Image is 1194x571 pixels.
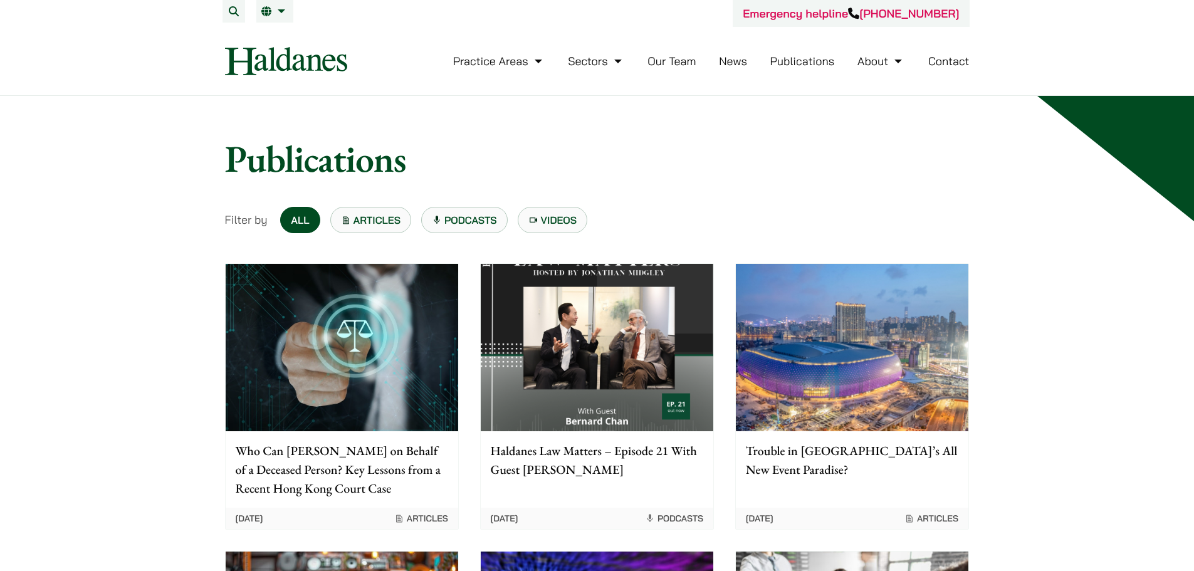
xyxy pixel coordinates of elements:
[480,263,714,530] a: Haldanes Law Matters – Episode 21 With Guest [PERSON_NAME] [DATE] Podcasts
[225,136,970,181] h1: Publications
[770,54,835,68] a: Publications
[735,263,969,530] a: Trouble in [GEOGRAPHIC_DATA]’s All New Event Paradise? [DATE] Articles
[453,54,545,68] a: Practice Areas
[491,441,703,479] p: Haldanes Law Matters – Episode 21 With Guest [PERSON_NAME]
[394,513,448,524] span: Articles
[421,207,508,233] a: Podcasts
[568,54,624,68] a: Sectors
[236,441,448,498] p: Who Can [PERSON_NAME] on Behalf of a Deceased Person? Key Lessons from a Recent Hong Kong Court Case
[261,6,288,16] a: EN
[645,513,703,524] span: Podcasts
[857,54,905,68] a: About
[743,6,959,21] a: Emergency helpline[PHONE_NUMBER]
[225,263,459,530] a: Who Can [PERSON_NAME] on Behalf of a Deceased Person? Key Lessons from a Recent Hong Kong Court C...
[236,513,263,524] time: [DATE]
[225,47,347,75] img: Logo of Haldanes
[928,54,970,68] a: Contact
[518,207,588,233] a: Videos
[330,207,412,233] a: Articles
[647,54,696,68] a: Our Team
[746,441,958,479] p: Trouble in [GEOGRAPHIC_DATA]’s All New Event Paradise?
[746,513,773,524] time: [DATE]
[280,207,320,233] a: All
[491,513,518,524] time: [DATE]
[225,211,268,228] span: Filter by
[719,54,747,68] a: News
[904,513,958,524] span: Articles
